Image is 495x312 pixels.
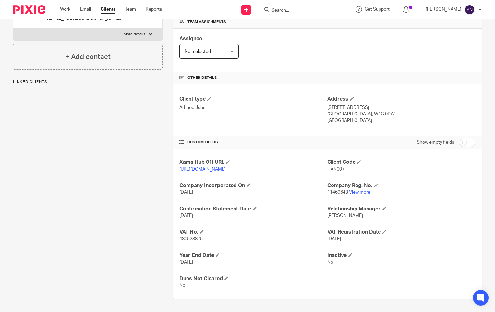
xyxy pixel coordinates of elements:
span: [DATE] [179,190,193,195]
h4: Dues Not Cleared [179,275,327,282]
span: No [327,260,333,265]
img: Pixie [13,5,45,14]
span: [PERSON_NAME] [327,213,363,218]
input: Search [271,8,329,14]
p: More details [124,32,145,37]
h4: + Add contact [65,52,111,62]
span: [DATE] [179,260,193,265]
h4: Year End Date [179,252,327,259]
span: Other details [187,75,217,80]
p: Linked clients [13,79,163,85]
h4: Client Code [327,159,475,166]
p: [GEOGRAPHIC_DATA] [327,117,475,124]
span: 11469643 [327,190,348,195]
img: svg%3E [465,5,475,15]
a: Work [60,6,70,13]
span: [DATE] [179,213,193,218]
h4: Inactive [327,252,475,259]
span: HAN007 [327,167,344,172]
a: Team [125,6,136,13]
h4: Confirmation Statement Date [179,206,327,212]
a: [URL][DOMAIN_NAME] [179,167,226,172]
span: No [179,283,185,288]
h4: Relationship Manager [327,206,475,212]
span: [DATE] [327,237,341,241]
a: Email [80,6,91,13]
p: Ad-hoc Jobs [179,104,327,111]
h4: Address [327,96,475,102]
a: Reports [146,6,162,13]
span: 480528875 [179,237,203,241]
p: [PERSON_NAME] [426,6,461,13]
h4: Client type [179,96,327,102]
h4: VAT No. [179,229,327,235]
h4: VAT Registration Date [327,229,475,235]
label: Show empty fields [417,139,454,146]
h4: CUSTOM FIELDS [179,140,327,145]
p: [GEOGRAPHIC_DATA], W1G 0PW [327,111,475,117]
a: View more [349,190,370,195]
a: Clients [101,6,115,13]
span: Get Support [365,7,390,12]
span: Team assignments [187,19,226,25]
h4: Company Reg. No. [327,182,475,189]
h4: Xama Hub 01) URL [179,159,327,166]
span: Assignee [179,36,202,41]
p: [STREET_ADDRESS] [327,104,475,111]
h4: Company Incorporated On [179,182,327,189]
span: Not selected [185,49,211,54]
